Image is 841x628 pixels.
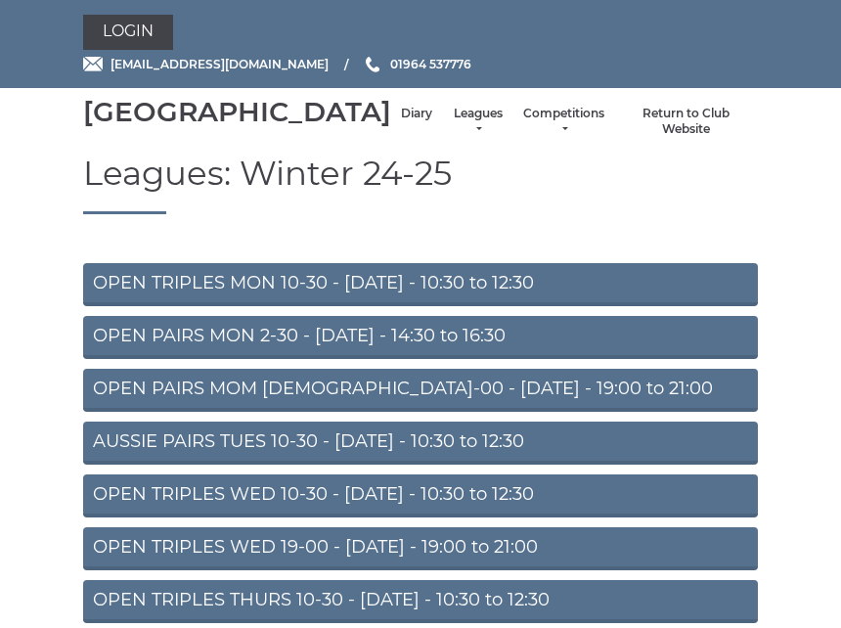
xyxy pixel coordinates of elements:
a: OPEN TRIPLES MON 10-30 - [DATE] - 10:30 to 12:30 [83,263,758,306]
a: OPEN TRIPLES THURS 10-30 - [DATE] - 10:30 to 12:30 [83,580,758,623]
a: Phone us 01964 537776 [363,55,471,73]
span: 01964 537776 [390,57,471,71]
h1: Leagues: Winter 24-25 [83,156,758,214]
a: Diary [401,106,432,122]
a: Email [EMAIL_ADDRESS][DOMAIN_NAME] [83,55,329,73]
span: [EMAIL_ADDRESS][DOMAIN_NAME] [111,57,329,71]
img: Email [83,57,103,71]
a: Login [83,15,173,50]
a: Competitions [523,106,604,138]
a: OPEN PAIRS MON 2-30 - [DATE] - 14:30 to 16:30 [83,316,758,359]
img: Phone us [366,57,379,72]
a: OPEN TRIPLES WED 19-00 - [DATE] - 19:00 to 21:00 [83,527,758,570]
a: AUSSIE PAIRS TUES 10-30 - [DATE] - 10:30 to 12:30 [83,422,758,465]
a: Leagues [452,106,504,138]
a: OPEN PAIRS MOM [DEMOGRAPHIC_DATA]-00 - [DATE] - 19:00 to 21:00 [83,369,758,412]
a: OPEN TRIPLES WED 10-30 - [DATE] - 10:30 to 12:30 [83,474,758,517]
a: Return to Club Website [624,106,748,138]
div: [GEOGRAPHIC_DATA] [83,97,391,127]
